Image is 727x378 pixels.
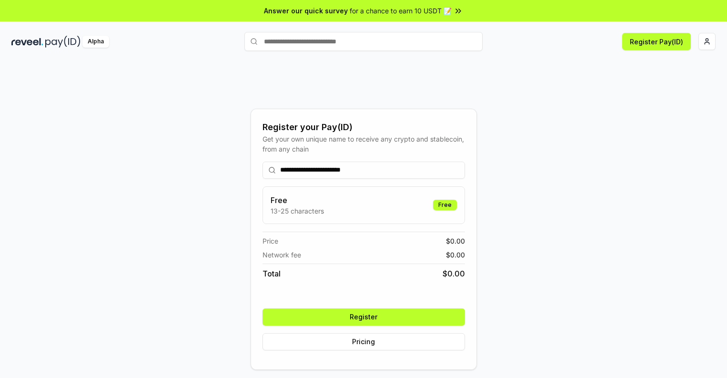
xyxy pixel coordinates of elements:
[433,200,457,210] div: Free
[271,206,324,216] p: 13-25 characters
[443,268,465,279] span: $ 0.00
[350,6,452,16] span: for a chance to earn 10 USDT 📝
[264,6,348,16] span: Answer our quick survey
[271,194,324,206] h3: Free
[263,134,465,154] div: Get your own unique name to receive any crypto and stablecoin, from any chain
[446,236,465,246] span: $ 0.00
[263,308,465,326] button: Register
[263,333,465,350] button: Pricing
[622,33,691,50] button: Register Pay(ID)
[11,36,43,48] img: reveel_dark
[263,268,281,279] span: Total
[263,250,301,260] span: Network fee
[263,121,465,134] div: Register your Pay(ID)
[263,236,278,246] span: Price
[45,36,81,48] img: pay_id
[446,250,465,260] span: $ 0.00
[82,36,109,48] div: Alpha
